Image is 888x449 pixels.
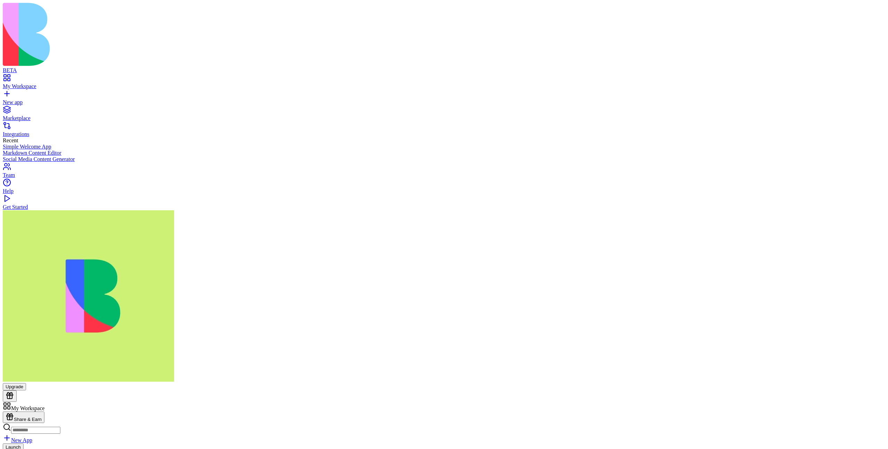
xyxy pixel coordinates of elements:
[3,210,174,382] img: WhatsApp_Image_2025-01-03_at_11.26.17_rubx1k.jpg
[3,198,885,210] a: Get Started
[3,412,44,423] button: Share & Earn
[3,115,885,121] div: Marketplace
[3,172,885,178] div: Team
[3,182,885,194] a: Help
[3,204,885,210] div: Get Started
[3,156,885,162] a: Social Media Content Generator
[3,125,885,137] a: Integrations
[3,61,885,74] a: BETA
[3,383,26,390] button: Upgrade
[3,93,885,105] a: New app
[3,67,885,74] div: BETA
[3,144,885,150] a: Simple Welcome App
[3,83,885,90] div: My Workspace
[3,131,885,137] div: Integrations
[14,417,42,422] span: Share & Earn
[3,109,885,121] a: Marketplace
[3,137,18,143] span: Recent
[3,437,32,443] a: New App
[3,188,885,194] div: Help
[3,166,885,178] a: Team
[3,3,282,66] img: logo
[3,150,885,156] a: Markdown Content Editor
[3,99,885,105] div: New app
[3,77,885,90] a: My Workspace
[11,405,45,411] span: My Workspace
[3,383,26,389] a: Upgrade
